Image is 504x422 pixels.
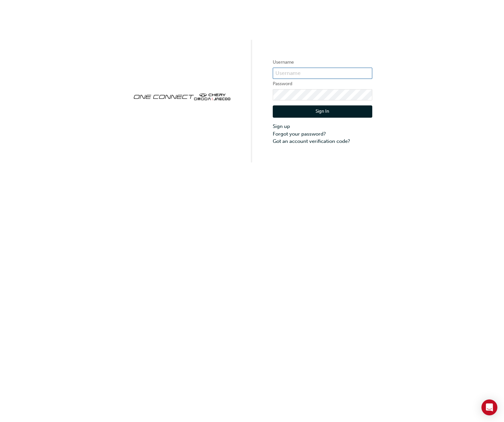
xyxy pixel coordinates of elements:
[273,123,372,130] a: Sign up
[273,138,372,145] a: Got an account verification code?
[273,105,372,118] button: Sign In
[273,130,372,138] a: Forgot your password?
[273,80,372,88] label: Password
[273,58,372,66] label: Username
[132,88,232,105] img: oneconnect
[273,68,372,79] input: Username
[481,399,497,415] div: Open Intercom Messenger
